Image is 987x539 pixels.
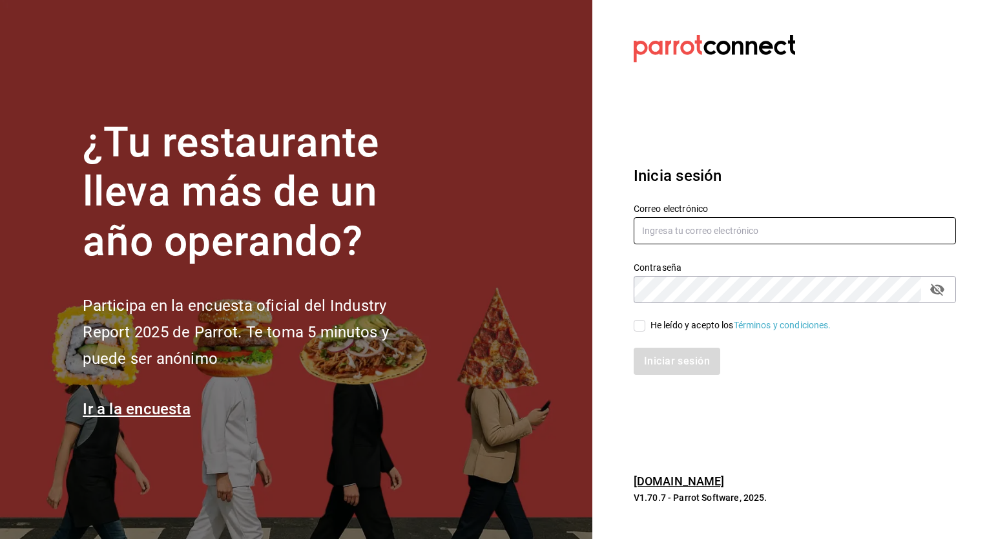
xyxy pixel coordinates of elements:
h2: Participa en la encuesta oficial del Industry Report 2025 de Parrot. Te toma 5 minutos y puede se... [83,293,431,372]
a: Ir a la encuesta [83,400,191,418]
h1: ¿Tu restaurante lleva más de un año operando? [83,118,431,267]
input: Ingresa tu correo electrónico [634,217,956,244]
button: passwordField [926,279,948,301]
a: Términos y condiciones. [734,320,831,330]
a: [DOMAIN_NAME] [634,474,725,488]
div: He leído y acepto los [650,319,831,332]
h3: Inicia sesión [634,164,956,187]
p: V1.70.7 - Parrot Software, 2025. [634,491,956,504]
label: Correo electrónico [634,204,956,213]
label: Contraseña [634,262,956,271]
